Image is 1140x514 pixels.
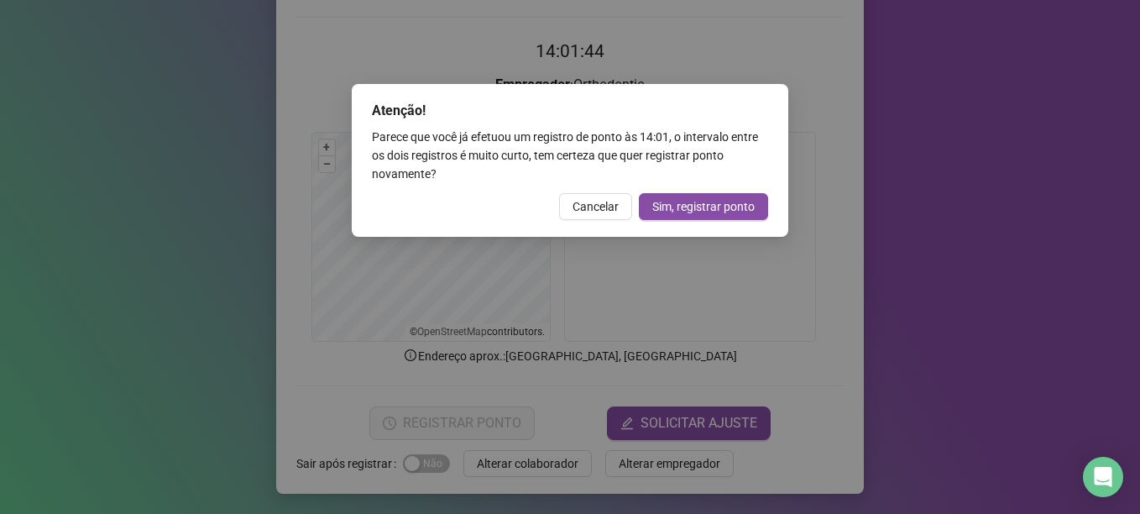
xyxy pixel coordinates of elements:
span: Cancelar [573,197,619,216]
span: Sim, registrar ponto [652,197,755,216]
div: Open Intercom Messenger [1083,457,1123,497]
button: Cancelar [559,193,632,220]
div: Parece que você já efetuou um registro de ponto às 14:01 , o intervalo entre os dois registros é ... [372,128,768,183]
div: Atenção! [372,101,768,121]
button: Sim, registrar ponto [639,193,768,220]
